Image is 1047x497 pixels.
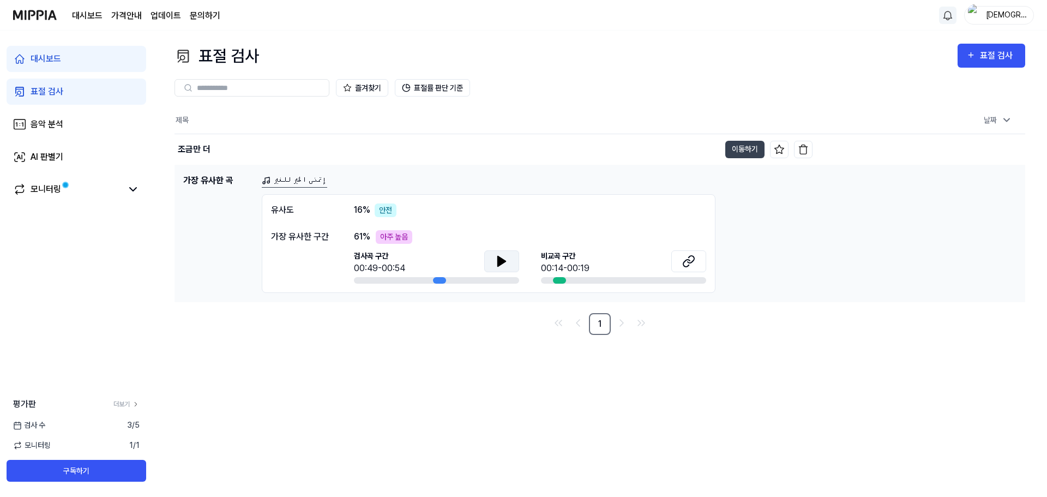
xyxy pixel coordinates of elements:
[262,174,327,188] a: إتمنى الخير للغير
[725,141,765,158] button: 이동하기
[271,203,332,217] div: 유사도
[541,262,589,275] div: 00:14-00:19
[7,79,146,105] a: 표절 검사
[550,314,567,332] a: Go to first page
[589,313,611,335] a: 1
[174,107,813,134] th: 제목
[964,6,1034,25] button: profile[DEMOGRAPHIC_DATA]
[183,174,253,293] h1: 가장 유사한 곡
[271,230,332,243] div: 가장 유사한 구간
[633,314,650,332] a: Go to last page
[127,420,140,431] span: 3 / 5
[613,314,630,332] a: Go to next page
[174,313,1025,335] nav: pagination
[375,203,396,217] div: 안전
[7,111,146,137] a: 음악 분석
[395,79,470,97] button: 표절률 판단 기준
[72,9,103,22] a: 대시보드
[336,79,388,97] button: 즐겨찾기
[941,9,954,22] img: 알림
[376,230,412,244] div: 아주 높음
[13,440,51,451] span: 모니터링
[354,230,370,243] span: 61 %
[541,250,589,262] span: 비교곡 구간
[178,143,210,156] div: 조금만 더
[354,262,405,275] div: 00:49-00:54
[7,460,146,482] button: 구독하기
[958,44,1025,68] button: 표절 검사
[151,9,181,22] a: 업데이트
[7,46,146,72] a: 대시보드
[798,144,809,155] img: delete
[7,144,146,170] a: AI 판별기
[13,398,36,411] span: 평가판
[980,49,1016,63] div: 표절 검사
[113,399,140,409] a: 더보기
[31,183,61,196] div: 모니터링
[984,9,1027,21] div: [DEMOGRAPHIC_DATA]
[129,440,140,451] span: 1 / 1
[31,85,63,98] div: 표절 검사
[354,250,405,262] span: 검사곡 구간
[190,9,220,22] a: 문의하기
[569,314,587,332] a: Go to previous page
[174,44,259,68] div: 표절 검사
[354,203,370,217] span: 16 %
[31,118,63,131] div: 음악 분석
[813,134,1025,165] td: [DATE] 오후 3:20
[31,52,61,65] div: 대시보드
[13,183,122,196] a: 모니터링
[31,151,63,164] div: AI 판별기
[968,4,981,26] img: profile
[111,9,142,22] a: 가격안내
[13,420,45,431] span: 검사 수
[979,111,1016,129] div: 날짜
